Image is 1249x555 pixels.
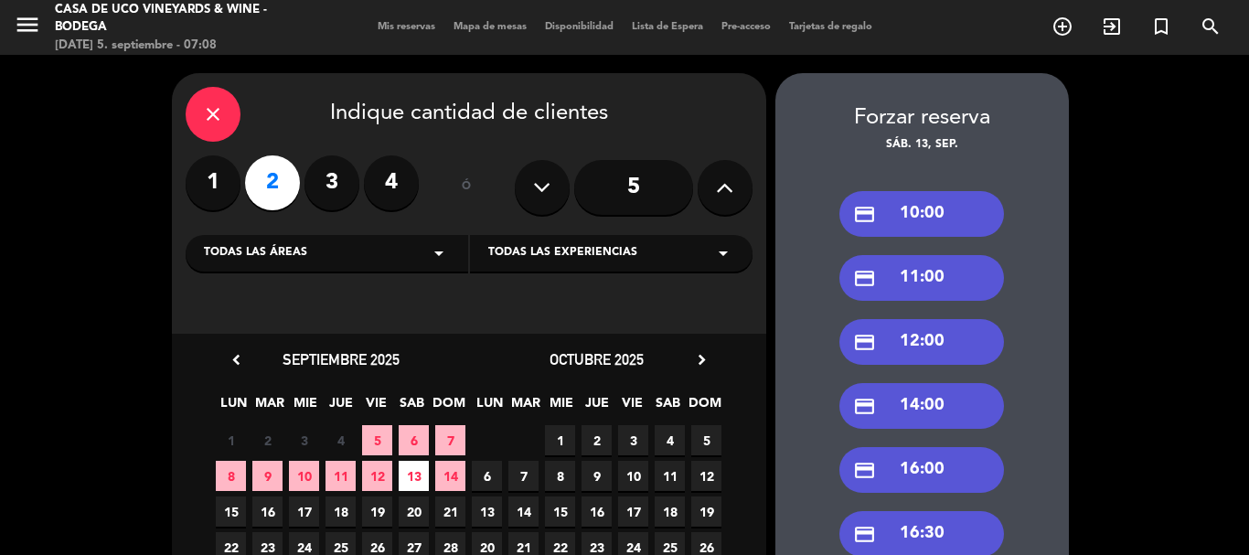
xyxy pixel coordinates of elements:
[290,392,320,422] span: MIE
[508,461,539,491] span: 7
[775,101,1069,136] div: Forzar reserva
[1052,16,1073,37] i: add_circle_outline
[1200,16,1222,37] i: search
[536,22,623,32] span: Disponibilidad
[617,392,647,422] span: VIE
[488,244,637,262] span: Todas las experiencias
[14,11,41,38] i: menu
[219,392,249,422] span: LUN
[839,447,1004,493] div: 16:00
[399,496,429,527] span: 20
[692,350,711,369] i: chevron_right
[326,392,356,422] span: JUE
[775,136,1069,155] div: sáb. 13, sep.
[289,425,319,455] span: 3
[55,37,299,55] div: [DATE] 5. septiembre - 07:08
[853,203,876,226] i: credit_card
[364,155,419,210] label: 4
[397,392,427,422] span: SAB
[435,496,465,527] span: 21
[428,242,450,264] i: arrow_drop_down
[245,155,300,210] label: 2
[582,496,612,527] span: 16
[186,87,753,142] div: Indique cantidad de clientes
[618,496,648,527] span: 17
[853,331,876,354] i: credit_card
[653,392,683,422] span: SAB
[545,425,575,455] span: 1
[435,425,465,455] span: 7
[780,22,881,32] span: Tarjetas de regalo
[618,461,648,491] span: 10
[252,461,283,491] span: 9
[839,319,1004,365] div: 12:00
[853,395,876,418] i: credit_card
[254,392,284,422] span: MAR
[691,461,721,491] span: 12
[435,461,465,491] span: 14
[582,392,612,422] span: JUE
[204,244,307,262] span: Todas las áreas
[582,425,612,455] span: 2
[691,496,721,527] span: 19
[1150,16,1172,37] i: turned_in_not
[252,496,283,527] span: 16
[289,496,319,527] span: 17
[216,461,246,491] span: 8
[432,392,463,422] span: DOM
[326,496,356,527] span: 18
[853,523,876,546] i: credit_card
[582,461,612,491] span: 9
[202,103,224,125] i: close
[712,22,780,32] span: Pre-acceso
[362,496,392,527] span: 19
[283,350,400,368] span: septiembre 2025
[14,11,41,45] button: menu
[475,392,505,422] span: LUN
[304,155,359,210] label: 3
[853,459,876,482] i: credit_card
[618,425,648,455] span: 3
[472,461,502,491] span: 6
[186,155,240,210] label: 1
[361,392,391,422] span: VIE
[691,425,721,455] span: 5
[1101,16,1123,37] i: exit_to_app
[399,461,429,491] span: 13
[472,496,502,527] span: 13
[550,350,644,368] span: octubre 2025
[362,461,392,491] span: 12
[326,425,356,455] span: 4
[252,425,283,455] span: 2
[510,392,540,422] span: MAR
[55,1,299,37] div: Casa de Uco Vineyards & Wine - Bodega
[326,461,356,491] span: 11
[444,22,536,32] span: Mapa de mesas
[623,22,712,32] span: Lista de Espera
[508,496,539,527] span: 14
[839,383,1004,429] div: 14:00
[712,242,734,264] i: arrow_drop_down
[368,22,444,32] span: Mis reservas
[655,496,685,527] span: 18
[545,461,575,491] span: 8
[545,496,575,527] span: 15
[839,255,1004,301] div: 11:00
[289,461,319,491] span: 10
[216,496,246,527] span: 15
[437,155,496,219] div: ó
[216,425,246,455] span: 1
[853,267,876,290] i: credit_card
[399,425,429,455] span: 6
[839,191,1004,237] div: 10:00
[546,392,576,422] span: MIE
[227,350,246,369] i: chevron_left
[655,461,685,491] span: 11
[689,392,719,422] span: DOM
[362,425,392,455] span: 5
[655,425,685,455] span: 4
